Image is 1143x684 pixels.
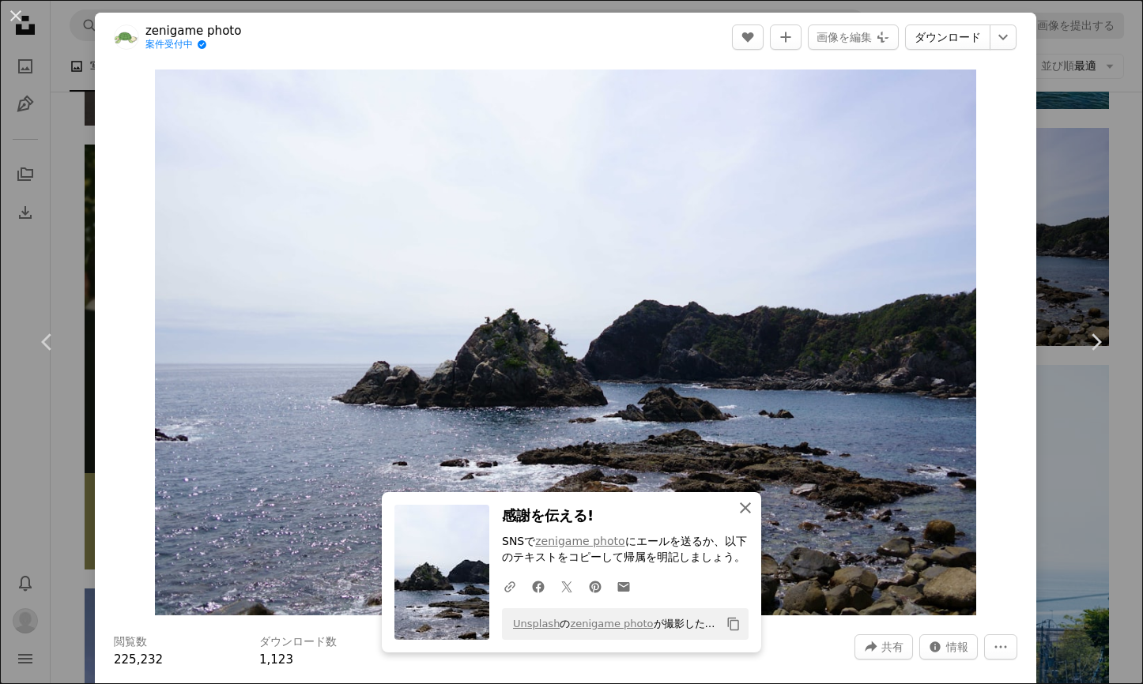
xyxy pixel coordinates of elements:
span: 1,123 [259,652,293,667]
button: この画像に関する統計 [919,634,978,660]
a: 案件受付中 [145,39,241,51]
button: このビジュアルを共有する [854,634,913,660]
a: 次へ [1048,266,1143,418]
a: zenigame photo [570,618,653,630]
a: Facebookでシェアする [524,570,553,602]
a: Eメールでシェアする [609,570,638,602]
h3: 感謝を伝える! [502,505,749,528]
img: zenigame photoのプロフィールを見る [114,24,139,50]
button: ダウンロードサイズを選択してください [990,24,1017,50]
h3: ダウンロード数 [259,634,337,650]
button: いいね！ [732,24,764,50]
a: zenigame photo [535,535,624,547]
button: クリップボードにコピーする [720,611,747,637]
a: Twitterでシェアする [553,570,581,602]
p: SNSで にエールを送るか、以下のテキストをコピーして帰属を明記しましょう。 [502,534,749,566]
span: 情報 [946,635,968,659]
a: Unsplash [513,618,560,630]
img: 岩や木々に囲まれた水域 [155,70,977,615]
span: の が撮影した写真 [505,611,720,637]
span: 225,232 [114,652,163,667]
button: その他のアクション [984,634,1017,660]
a: Pinterestでシェアする [581,570,609,602]
button: この画像でズームインする [155,70,977,615]
h3: 閲覧数 [114,634,147,650]
button: 画像を編集 [808,24,899,50]
button: コレクションに追加する [770,24,802,50]
a: ダウンロード [905,24,990,50]
span: 共有 [881,635,903,659]
a: zenigame photo [145,23,241,39]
